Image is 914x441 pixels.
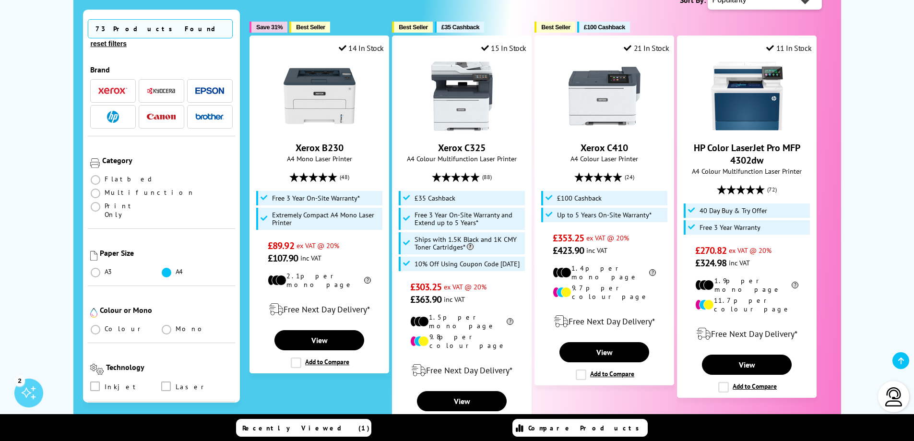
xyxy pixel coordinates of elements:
img: Colour or Mono [90,308,97,318]
span: 73 Products Found [88,19,233,38]
span: £100 Cashback [557,194,602,202]
div: 14 In Stock [339,43,384,53]
span: A4 [176,267,184,276]
div: modal_delivery [255,296,384,323]
span: £107.90 [268,252,298,264]
img: Xerox [98,88,127,95]
label: Add to Compare [718,382,777,393]
button: Save 31% [249,22,287,33]
span: Best Seller [541,24,570,31]
li: 9.7p per colour page [553,284,656,301]
span: (88) [482,168,492,186]
div: 15 In Stock [481,43,526,53]
button: Xerox [95,84,130,97]
button: Canon [144,110,178,123]
span: Inkjet [105,381,140,392]
span: Mono [176,324,207,333]
span: £423.90 [553,244,584,257]
span: £89.92 [268,239,294,252]
div: Technology [106,362,233,372]
span: Free 3 Year On-Site Warranty* [272,194,360,202]
span: Colour [105,324,144,333]
label: Add to Compare [291,358,349,368]
a: Compare Products [512,419,648,437]
span: A4 Colour Multifunction Laser Printer [682,167,811,176]
li: 1.4p per mono page [553,264,656,281]
span: Up to 5 Years On-Site Warranty* [557,211,652,219]
span: A4 Mono Laser Printer [255,154,384,163]
label: Add to Compare [576,369,634,380]
div: Category [102,155,233,165]
img: HP [107,111,119,123]
li: 11.7p per colour page [695,296,798,313]
span: £35 Cashback [441,24,479,31]
div: modal_delivery [682,321,811,347]
span: Recently Viewed (1) [242,424,370,432]
div: Paper Size [100,248,233,258]
button: £35 Cashback [435,22,484,33]
span: (48) [340,168,349,186]
span: 10% Off Using Coupon Code [DATE] [415,260,520,268]
button: Best Seller [534,22,575,33]
button: Epson [192,84,227,97]
span: Print Only [105,202,162,219]
a: Recently Viewed (1) [236,419,371,437]
span: Compare Products [528,424,644,432]
span: inc VAT [586,246,607,255]
span: inc VAT [300,253,321,262]
a: Xerox B230 [284,124,356,134]
a: View [274,330,364,350]
button: Brother [192,110,227,123]
a: Xerox C325 [438,142,486,154]
span: Multifunction [105,188,195,197]
span: A3 [105,267,113,276]
img: Xerox C325 [426,60,498,132]
span: (24) [625,168,634,186]
div: 21 In Stock [624,43,669,53]
a: Xerox B230 [296,142,344,154]
img: Xerox C410 [569,60,641,132]
img: Kyocera [147,87,176,95]
div: modal_delivery [397,357,526,384]
img: Paper Size [90,251,97,261]
li: 1.5p per mono page [410,313,513,330]
span: £270.82 [695,244,726,257]
span: £100 Cashback [584,24,625,31]
img: HP Color LaserJet Pro MFP 4302dw [711,60,783,132]
li: 1.9p per mono page [695,276,798,294]
img: Technology [90,364,104,375]
a: Xerox C410 [569,124,641,134]
span: Save 31% [256,24,283,31]
span: £353.25 [553,232,584,244]
button: Kyocera [144,84,178,97]
span: (72) [767,180,777,199]
div: Brand [90,65,233,74]
span: £35 Cashback [415,194,455,202]
button: Best Seller [289,22,330,33]
a: View [559,342,649,362]
a: HP Color LaserJet Pro MFP 4302dw [711,124,783,134]
span: Best Seller [296,24,325,31]
a: Xerox C410 [581,142,628,154]
span: 40 Day Buy & Try Offer [700,207,767,215]
button: Best Seller [392,22,433,33]
span: £303.25 [410,281,441,293]
span: Best Seller [399,24,428,31]
div: 2 [14,375,25,386]
li: 9.8p per colour page [410,333,513,350]
button: reset filters [88,39,130,48]
a: View [702,355,791,375]
img: Epson [195,87,224,95]
span: Laser [176,381,208,392]
span: A4 Colour Multifunction Laser Printer [397,154,526,163]
a: View [417,391,506,411]
span: Free 3 Year On-Site Warranty and Extend up to 5 Years* [415,211,523,226]
img: Xerox B230 [284,60,356,132]
li: 2.1p per mono page [268,272,371,289]
span: ex VAT @ 20% [729,246,772,255]
img: Canon [147,114,176,120]
span: ex VAT @ 20% [297,241,339,250]
span: Free 3 Year Warranty [700,224,760,231]
span: ex VAT @ 20% [586,233,629,242]
span: Ships with 1.5K Black and 1K CMY Toner Cartridges* [415,236,523,251]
